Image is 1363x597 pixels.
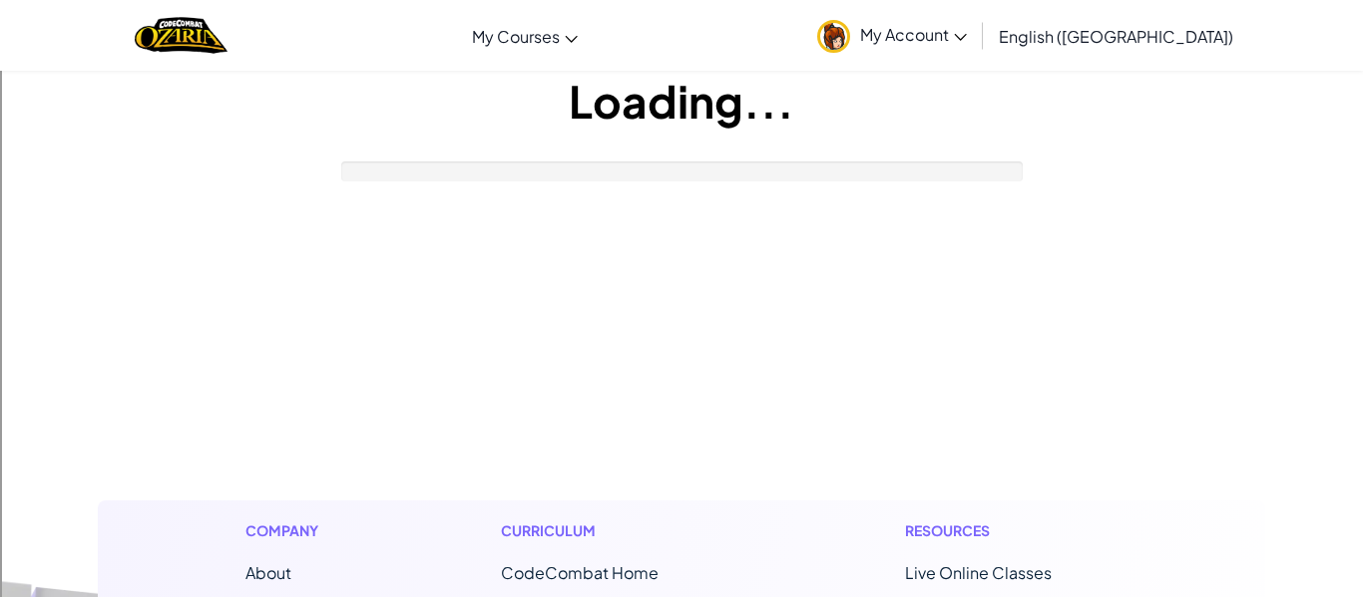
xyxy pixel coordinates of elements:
span: English ([GEOGRAPHIC_DATA]) [999,26,1233,47]
a: English ([GEOGRAPHIC_DATA]) [989,9,1243,63]
a: My Courses [462,9,588,63]
span: My Courses [472,26,560,47]
a: My Account [807,4,977,67]
img: Home [135,15,227,56]
img: avatar [817,20,850,53]
a: Ozaria by CodeCombat logo [135,15,227,56]
span: My Account [860,24,967,45]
